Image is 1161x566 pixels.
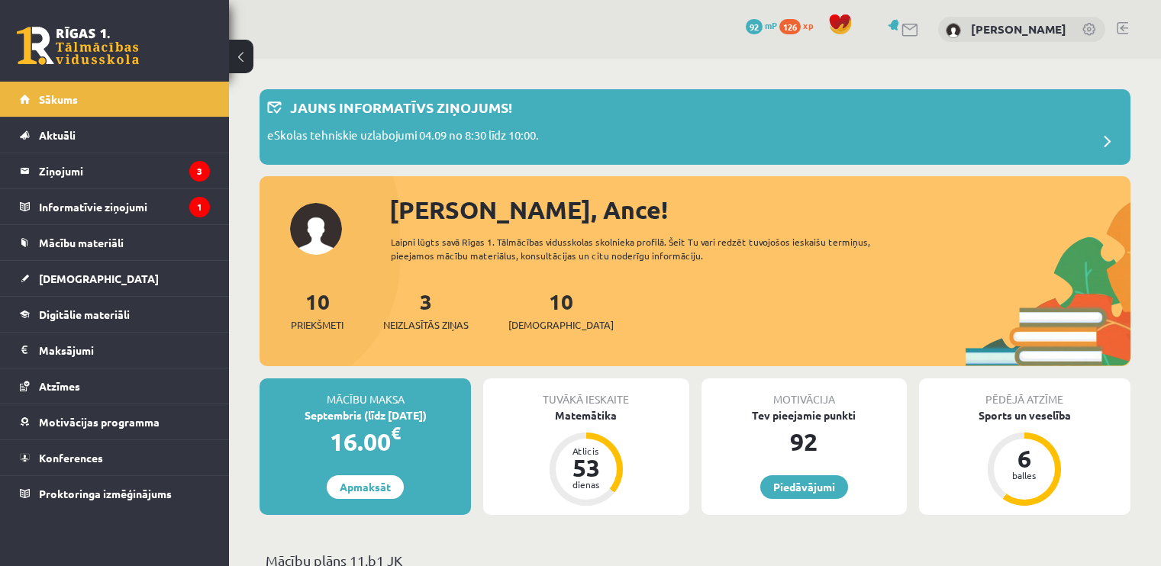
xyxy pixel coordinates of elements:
a: 126 xp [779,19,821,31]
span: € [391,422,401,444]
div: balles [1001,471,1047,480]
a: [DEMOGRAPHIC_DATA] [20,261,210,296]
div: Motivācija [701,378,907,407]
div: Sports un veselība [919,407,1130,423]
span: [DEMOGRAPHIC_DATA] [39,272,159,285]
div: 53 [563,455,609,480]
span: [DEMOGRAPHIC_DATA] [508,317,614,333]
div: Tuvākā ieskaite [483,378,689,407]
a: 10[DEMOGRAPHIC_DATA] [508,288,614,333]
a: Proktoringa izmēģinājums [20,476,210,511]
a: Informatīvie ziņojumi1 [20,189,210,224]
a: Apmaksāt [327,475,404,499]
div: 6 [1001,446,1047,471]
a: Piedāvājumi [760,475,848,499]
a: Motivācijas programma [20,404,210,439]
span: Aktuāli [39,128,76,142]
i: 1 [189,197,210,217]
a: Sports un veselība 6 balles [919,407,1130,508]
legend: Maksājumi [39,333,210,368]
a: Mācību materiāli [20,225,210,260]
div: Matemātika [483,407,689,423]
span: Proktoringa izmēģinājums [39,487,172,500]
span: Atzīmes [39,379,80,393]
span: Digitālie materiāli [39,307,130,321]
div: Mācību maksa [260,378,471,407]
legend: Informatīvie ziņojumi [39,189,210,224]
a: Atzīmes [20,368,210,404]
a: Maksājumi [20,333,210,368]
div: Laipni lūgts savā Rīgas 1. Tālmācības vidusskolas skolnieka profilā. Šeit Tu vari redzēt tuvojošo... [391,235,914,262]
p: eSkolas tehniskie uzlabojumi 04.09 no 8:30 līdz 10:00. [267,127,539,148]
div: 92 [701,423,907,460]
a: 10Priekšmeti [291,288,343,333]
a: Jauns informatīvs ziņojums! eSkolas tehniskie uzlabojumi 04.09 no 8:30 līdz 10:00. [267,97,1123,157]
span: Sākums [39,92,78,106]
a: 3Neizlasītās ziņas [383,288,469,333]
a: Sākums [20,82,210,117]
div: dienas [563,480,609,489]
span: Neizlasītās ziņas [383,317,469,333]
p: Jauns informatīvs ziņojums! [290,97,512,117]
i: 3 [189,161,210,182]
span: 92 [746,19,763,34]
div: 16.00 [260,423,471,460]
div: Septembris (līdz [DATE]) [260,407,471,423]
a: 92 mP [746,19,777,31]
legend: Ziņojumi [39,153,210,188]
div: Pēdējā atzīme [919,378,1130,407]
div: Atlicis [563,446,609,455]
img: Ance Gederte [946,23,961,38]
a: Rīgas 1. Tālmācības vidusskola [17,27,139,65]
a: [PERSON_NAME] [971,21,1066,37]
a: Digitālie materiāli [20,297,210,332]
span: Motivācijas programma [39,415,160,429]
div: Tev pieejamie punkti [701,407,907,423]
span: Mācību materiāli [39,236,124,249]
span: mP [765,19,777,31]
a: Matemātika Atlicis 53 dienas [483,407,689,508]
span: 126 [779,19,801,34]
a: Ziņojumi3 [20,153,210,188]
span: xp [803,19,813,31]
div: [PERSON_NAME], Ance! [389,191,1130,228]
a: Aktuāli [20,117,210,153]
span: Priekšmeti [291,317,343,333]
a: Konferences [20,440,210,475]
span: Konferences [39,451,103,465]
